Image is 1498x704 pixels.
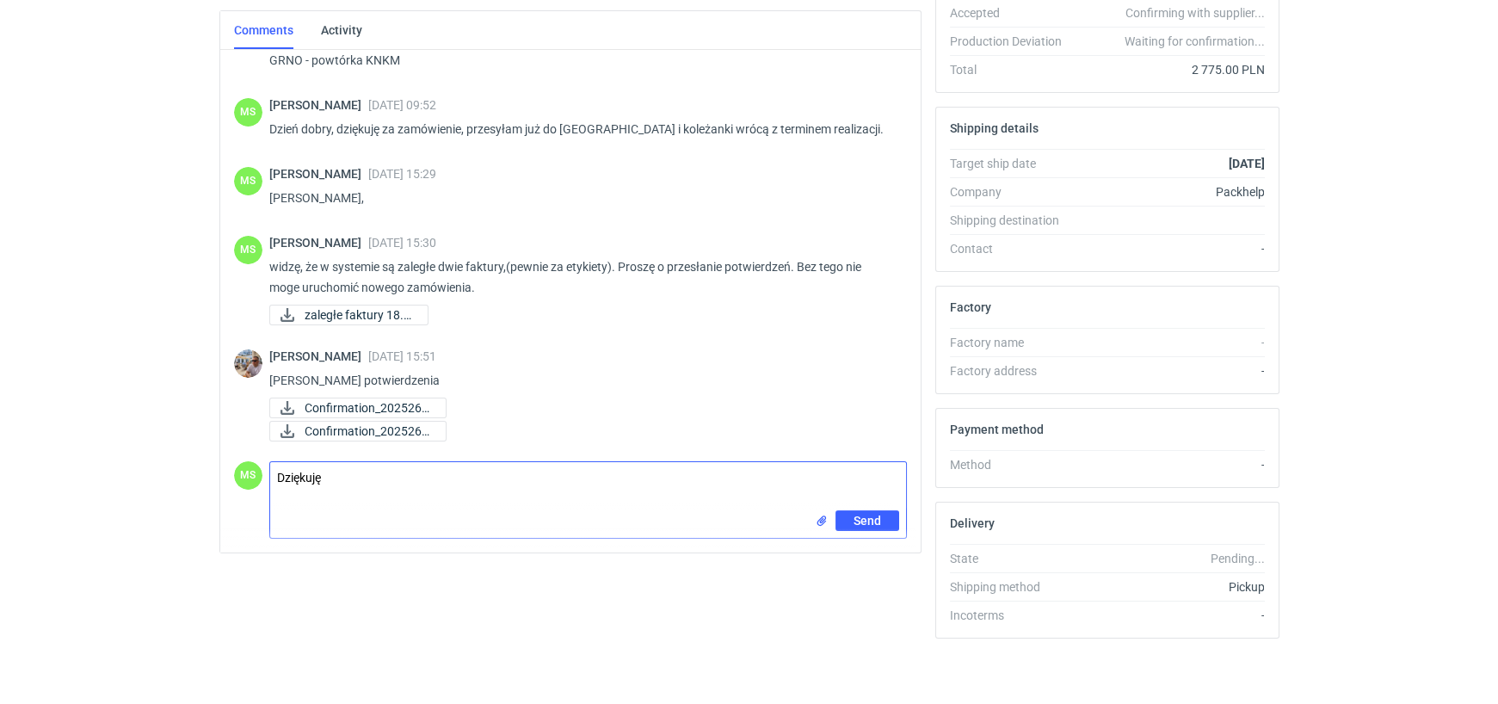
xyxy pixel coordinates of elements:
[1076,607,1265,624] div: -
[269,398,441,418] div: Confirmation_202526064001370198 (1).pdf
[234,11,293,49] a: Comments
[368,167,436,181] span: [DATE] 15:29
[234,236,262,264] div: Magdalena Szumiło
[950,578,1076,596] div: Shipping method
[950,334,1076,351] div: Factory name
[368,98,436,112] span: [DATE] 09:52
[269,305,428,325] div: zaległe faktury 18.09.2025.jpg
[269,256,893,298] p: widzę, że w systemie są zaległe dwie faktury,(pewnie za etykiety). Proszę o przesłanie potwierdze...
[368,236,436,250] span: [DATE] 15:30
[950,155,1076,172] div: Target ship date
[1125,6,1264,20] em: Confirming with supplier...
[269,236,368,250] span: [PERSON_NAME]
[950,516,995,530] h2: Delivery
[1076,183,1265,201] div: Packhelp
[234,167,262,195] div: Magdalena Szumiło
[950,121,1039,135] h2: Shipping details
[950,212,1076,229] div: Shipping destination
[368,349,436,363] span: [DATE] 15:51
[270,462,906,510] textarea: Dziękuję
[1076,61,1265,78] div: 2 775.00 PLN
[950,240,1076,257] div: Contact
[234,349,262,378] img: Michał Palasek
[835,510,899,531] button: Send
[305,422,432,441] span: Confirmation_2025260...
[269,188,893,208] p: [PERSON_NAME],
[1076,362,1265,380] div: -
[950,456,1076,473] div: Method
[305,398,432,417] span: Confirmation_2025260...
[950,607,1076,624] div: Incoterms
[950,300,991,314] h2: Factory
[269,98,368,112] span: [PERSON_NAME]
[234,461,262,490] div: Magdalena Szumiło
[950,362,1076,380] div: Factory address
[234,461,262,490] figcaption: MS
[234,167,262,195] figcaption: MS
[1076,240,1265,257] div: -
[950,423,1044,436] h2: Payment method
[1076,334,1265,351] div: -
[269,370,893,391] p: [PERSON_NAME] potwierdzenia
[950,550,1076,567] div: State
[269,349,368,363] span: [PERSON_NAME]
[321,11,362,49] a: Activity
[234,98,262,127] figcaption: MS
[269,421,447,442] a: Confirmation_2025260...
[269,421,441,442] div: Confirmation_202526064001370209 (1).pdf
[1228,157,1264,170] strong: [DATE]
[1076,456,1265,473] div: -
[234,98,262,127] div: Magdalena Szumiło
[950,4,1076,22] div: Accepted
[269,167,368,181] span: [PERSON_NAME]
[950,183,1076,201] div: Company
[269,398,447,418] a: Confirmation_2025260...
[305,306,414,324] span: zaległe faktury 18.0...
[950,61,1076,78] div: Total
[234,236,262,264] figcaption: MS
[1076,578,1265,596] div: Pickup
[269,119,893,139] p: Dzień dobry, dziękuję za zamówienie, przesyłam już do [GEOGRAPHIC_DATA] i koleżanki wrócą z termi...
[1124,33,1264,50] em: Waiting for confirmation...
[1210,552,1264,565] em: Pending...
[950,33,1076,50] div: Production Deviation
[854,515,881,527] span: Send
[269,305,428,325] a: zaległe faktury 18.0...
